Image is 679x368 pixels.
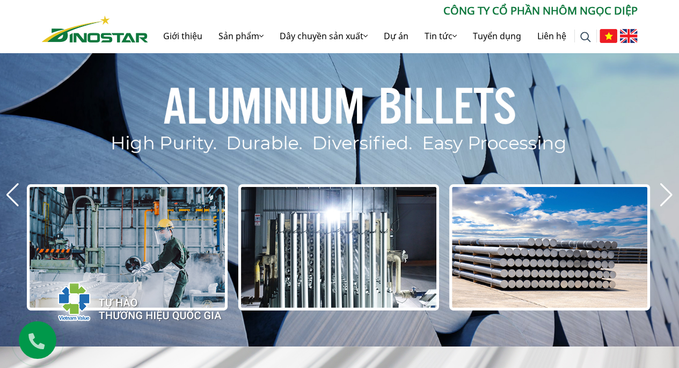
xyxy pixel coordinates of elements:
[155,19,210,53] a: Giới thiệu
[659,183,674,207] div: Next slide
[26,263,223,336] img: thqg
[465,19,529,53] a: Tuyển dụng
[417,19,465,53] a: Tin tức
[376,19,417,53] a: Dự án
[42,13,148,42] a: Nhôm Dinostar
[529,19,574,53] a: Liên hệ
[148,3,638,19] p: CÔNG TY CỔ PHẦN NHÔM NGỌC DIỆP
[272,19,376,53] a: Dây chuyền sản xuất
[600,29,617,43] img: Tiếng Việt
[210,19,272,53] a: Sản phẩm
[620,29,638,43] img: English
[5,183,20,207] div: Previous slide
[580,32,591,42] img: search
[42,16,148,42] img: Nhôm Dinostar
